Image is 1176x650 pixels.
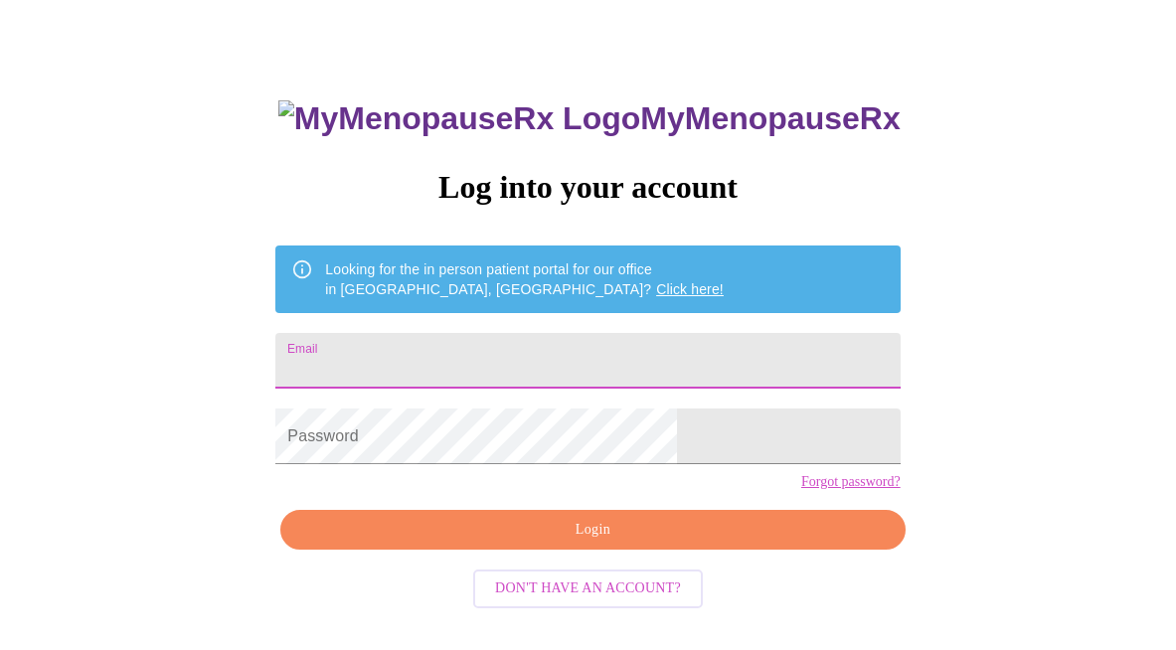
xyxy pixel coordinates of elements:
[468,578,708,595] a: Don't have an account?
[278,100,640,137] img: MyMenopauseRx Logo
[280,510,905,551] button: Login
[473,569,703,608] button: Don't have an account?
[278,100,901,137] h3: MyMenopauseRx
[325,251,724,307] div: Looking for the in person patient portal for our office in [GEOGRAPHIC_DATA], [GEOGRAPHIC_DATA]?
[656,281,724,297] a: Click here!
[303,518,882,543] span: Login
[801,474,901,490] a: Forgot password?
[275,169,900,206] h3: Log into your account
[495,576,681,601] span: Don't have an account?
